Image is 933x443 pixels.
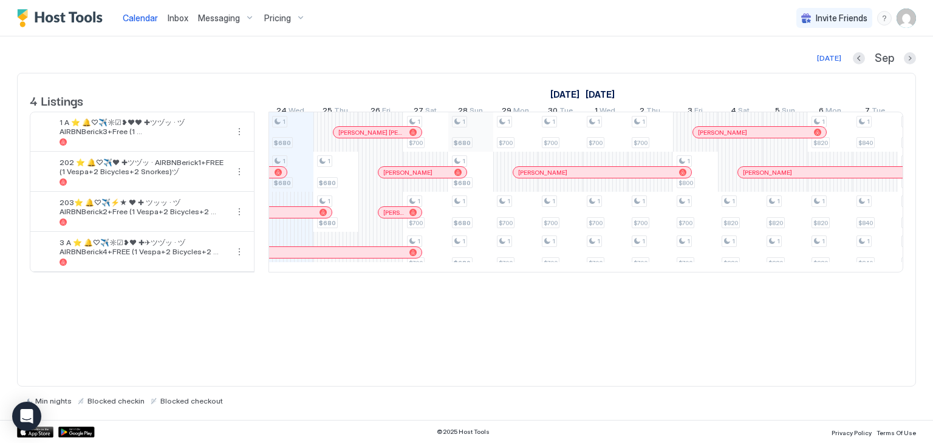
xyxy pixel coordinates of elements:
span: Inbox [168,13,188,23]
span: 1 [507,237,510,245]
span: $700 [589,219,603,227]
a: October 1, 2025 [583,86,618,103]
span: 1 [867,237,870,245]
div: Open Intercom Messenger [12,402,41,431]
span: $820 [723,219,738,227]
span: [PERSON_NAME] [PERSON_NAME] [338,129,405,137]
div: menu [232,164,247,179]
span: $680 [274,139,291,147]
span: Sun [782,106,795,118]
button: Next month [904,52,916,64]
button: Previous month [853,52,865,64]
a: October 7, 2025 [862,103,888,121]
span: 28 [458,106,468,118]
span: $700 [589,139,603,147]
span: [PERSON_NAME] G S [383,209,405,217]
span: $700 [544,139,558,147]
span: 1 [507,118,510,126]
span: 1 [777,197,780,205]
span: $820 [768,259,783,267]
span: Tue [872,106,885,118]
span: $700 [499,259,513,267]
span: $680 [319,219,336,227]
span: 1 [867,118,870,126]
span: 6 [819,106,824,118]
span: 1 [282,118,285,126]
span: Min nights [35,396,72,405]
span: 1 [777,237,780,245]
span: 7 [865,106,870,118]
span: Sat [738,106,750,118]
button: More options [232,245,247,259]
span: [PERSON_NAME] [383,169,432,177]
a: October 1, 2025 [592,103,618,121]
span: $700 [634,219,648,227]
span: $820 [723,259,738,267]
a: Host Tools Logo [17,9,108,27]
span: Invite Friends [816,13,867,24]
span: 25 [323,106,332,118]
span: $700 [544,259,558,267]
div: [DATE] [817,53,841,64]
span: 1 [822,197,825,205]
span: Thu [334,106,348,118]
span: 5 [775,106,780,118]
span: 1 [462,118,465,126]
span: $800 [678,179,693,187]
span: 27 [414,106,423,118]
div: menu [232,245,247,259]
span: Pricing [264,13,291,24]
a: September 29, 2025 [499,103,532,121]
span: Wed [289,106,304,118]
span: 1 [462,237,465,245]
a: September 24, 2025 [273,103,307,121]
span: 1 [732,197,735,205]
button: More options [232,124,247,139]
span: [PERSON_NAME] [518,169,567,177]
a: September 28, 2025 [455,103,486,121]
span: 1 [867,197,870,205]
span: Fri [694,106,703,118]
span: $680 [454,179,471,187]
span: Sat [425,106,437,118]
span: 1 [642,118,645,126]
a: October 5, 2025 [772,103,798,121]
span: 1 [822,118,825,126]
div: menu [232,124,247,139]
span: 3 [688,106,692,118]
span: [PERSON_NAME] [698,129,747,137]
span: 1 A ⭐️ 🔔♡✈️☼☑❥❤❤ ✚ツヅッ · ヅAIRBNBerick3+Free (1 Vespa+2Bicycles+2Snorkes)ヅ [60,118,227,136]
span: $700 [634,139,648,147]
span: Sun [470,106,483,118]
a: September 25, 2025 [320,103,351,121]
span: Tue [559,106,573,118]
span: Mon [825,106,841,118]
a: App Store [17,427,53,438]
button: More options [232,164,247,179]
span: Sep [875,52,894,66]
span: 1 [642,237,645,245]
div: menu [877,11,892,25]
a: Terms Of Use [877,425,916,438]
span: 1 [462,197,465,205]
div: listing image [38,122,57,141]
a: September 26, 2025 [367,103,394,121]
span: $700 [678,259,692,267]
span: $680 [319,179,336,187]
span: 1 [687,197,690,205]
span: 3 A ⭐️ 🔔♡✈️☼☑❥❤ ✚✈ツヅッ · ヅAIRBNBerick4+FREE (1 Vespa+2 Bicycles+2 Snorkes)ヅ [60,238,227,256]
a: September 9, 2025 [547,86,583,103]
button: More options [232,205,247,219]
span: 1 [597,237,600,245]
span: 1 [552,197,555,205]
span: Messaging [198,13,240,24]
span: $700 [589,259,603,267]
div: menu [232,205,247,219]
span: 29 [502,106,511,118]
a: Google Play Store [58,427,95,438]
a: Calendar [123,12,158,24]
span: $820 [813,139,828,147]
span: Mon [513,106,529,118]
